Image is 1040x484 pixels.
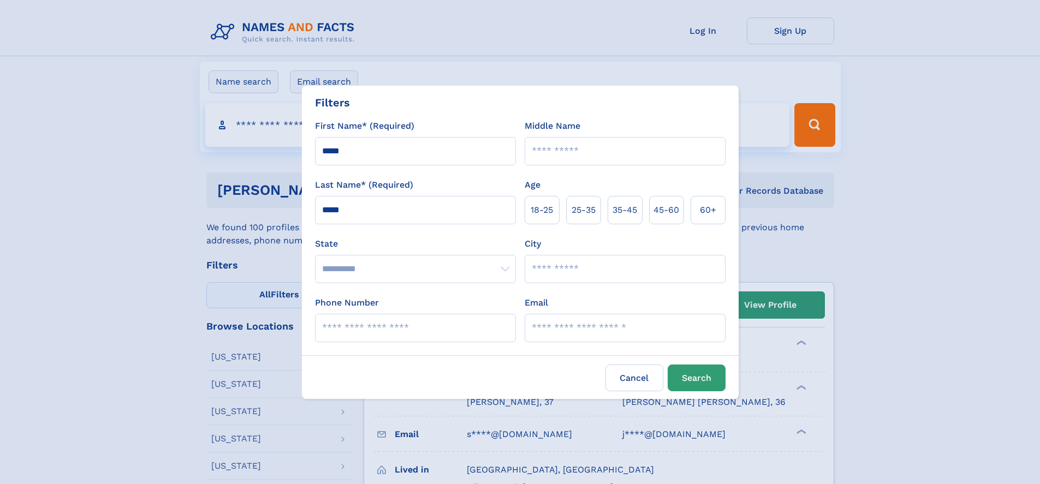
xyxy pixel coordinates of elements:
[525,296,548,309] label: Email
[315,94,350,111] div: Filters
[315,178,413,192] label: Last Name* (Required)
[525,119,580,133] label: Middle Name
[525,237,541,250] label: City
[605,365,663,391] label: Cancel
[315,237,516,250] label: State
[315,296,379,309] label: Phone Number
[525,178,540,192] label: Age
[613,204,637,217] span: 35‑45
[668,365,726,391] button: Search
[653,204,679,217] span: 45‑60
[700,204,716,217] span: 60+
[572,204,596,217] span: 25‑35
[531,204,553,217] span: 18‑25
[315,119,414,133] label: First Name* (Required)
